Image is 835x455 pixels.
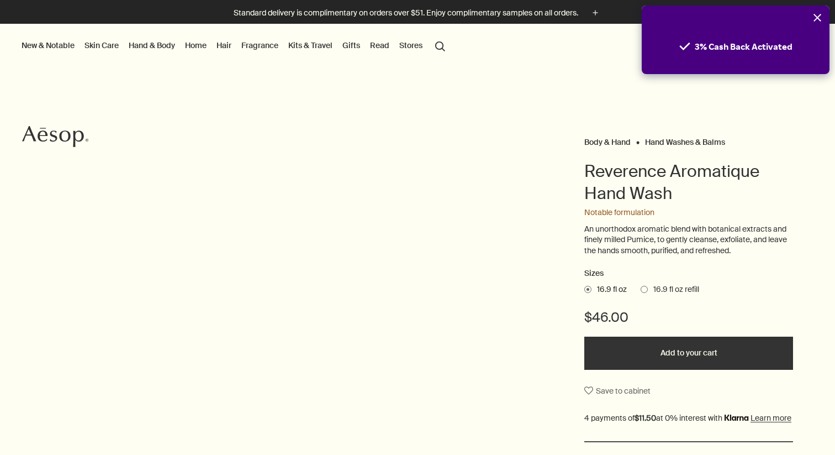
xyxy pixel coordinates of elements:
[584,224,793,257] p: An unorthodox aromatic blend with botanical extracts and finely milled Pumice, to gently cleanse,...
[348,389,487,410] span: Bottles are made from a minimum of 97% recycled plastics.
[234,7,601,19] button: Standard delivery is complimentary on orders over $51. Enjoy complimentary samples on all orders.
[645,137,725,142] a: Hand Washes & Balms
[584,381,651,401] button: Save to cabinet
[584,337,793,370] button: Add to your cart - $46.00
[584,137,631,142] a: Body & Hand
[19,24,450,68] nav: primary
[239,38,281,53] a: Fragrance
[584,160,793,205] h1: Reverence Aromatique Hand Wash
[368,38,392,53] a: Read
[431,345,456,369] button: next slide
[379,345,404,369] button: previous slide
[19,123,91,153] a: Aesop
[214,38,234,53] a: Hair
[584,308,628,326] span: $46.00
[286,38,335,53] a: Kits & Travel
[183,38,209,53] a: Home
[648,284,699,295] span: 16.9 fl oz refill
[82,38,121,53] a: Skin Care
[234,7,578,19] p: Standard delivery is complimentary on orders over $51. Enjoy complimentary samples on all orders.
[397,38,425,53] button: Stores
[591,284,627,295] span: 16.9 fl oz
[584,267,793,280] h2: Sizes
[22,125,88,148] svg: Aesop
[126,38,177,53] a: Hand & Body
[278,344,557,369] div: Reverence Aromatique Hand Wash
[430,35,450,56] button: Open search
[340,38,362,53] a: Gifts
[19,38,77,53] button: New & Notable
